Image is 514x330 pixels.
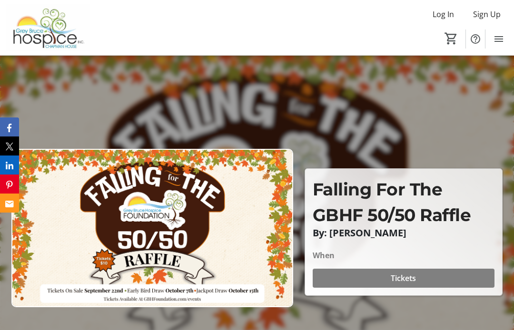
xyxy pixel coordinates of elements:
[425,7,462,22] button: Log In
[313,228,494,238] p: By: [PERSON_NAME]
[11,149,293,307] img: Campaign CTA Media Photo
[313,250,335,261] div: When
[443,30,460,47] button: Cart
[473,9,501,20] span: Sign Up
[313,179,471,225] span: Falling For The GBHF 50/50 Raffle
[489,29,508,49] button: Menu
[433,9,454,20] span: Log In
[391,272,416,284] span: Tickets
[465,7,508,22] button: Sign Up
[6,4,90,51] img: Grey Bruce Hospice's Logo
[466,29,485,49] button: Help
[313,269,494,288] button: Tickets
